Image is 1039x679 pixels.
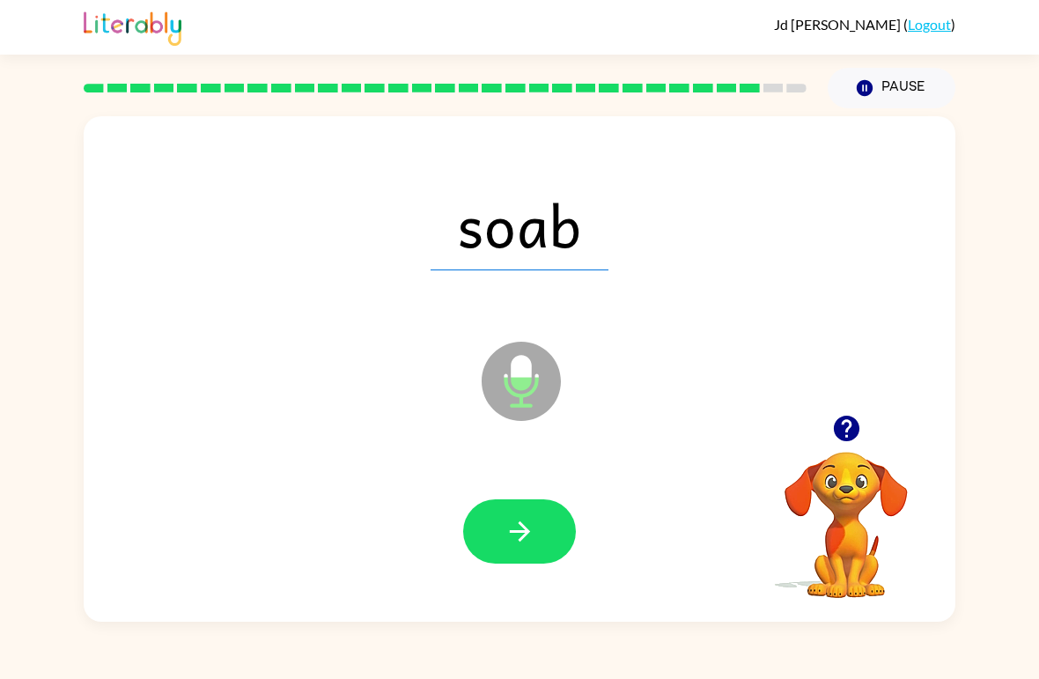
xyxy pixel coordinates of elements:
span: Jd [PERSON_NAME] [774,16,903,33]
button: Pause [828,68,955,108]
span: soab [431,179,608,270]
a: Logout [908,16,951,33]
video: Your browser must support playing .mp4 files to use Literably. Please try using another browser. [758,424,934,601]
div: ( ) [774,16,955,33]
img: Literably [84,7,181,46]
